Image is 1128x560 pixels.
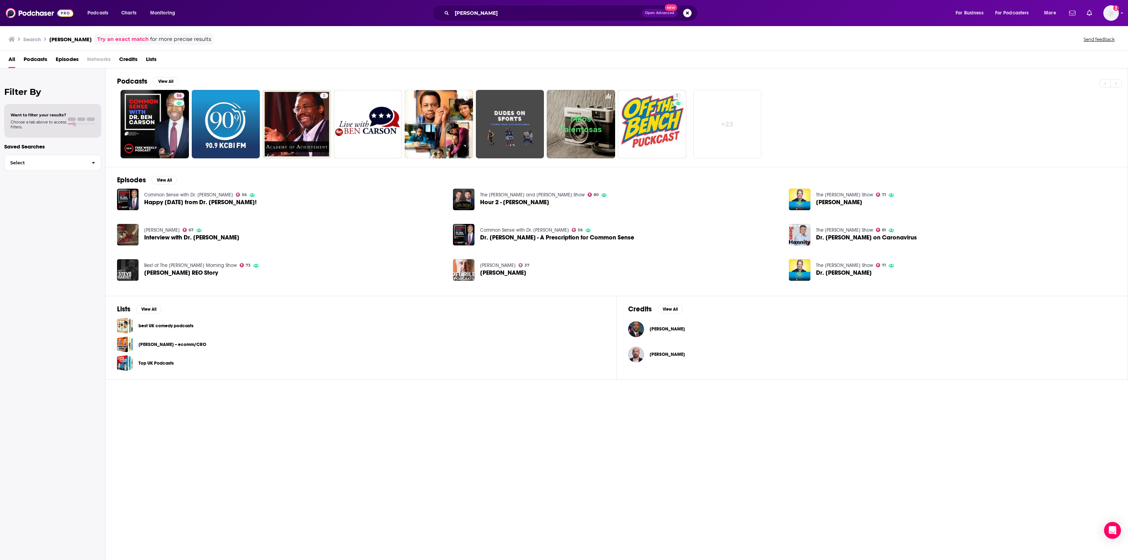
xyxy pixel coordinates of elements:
[117,336,133,352] a: Dylan Ander -- ecomm/CRO
[144,235,239,241] a: Interview with Dr. Ben Carson
[189,229,194,232] span: 67
[995,8,1029,18] span: For Podcasters
[876,263,886,267] a: 71
[816,270,872,276] span: Dr. [PERSON_NAME]
[87,54,111,68] span: Networks
[480,262,516,268] a: Joel Riley
[6,6,73,20] a: Podchaser - Follow, Share and Rate Podcasts
[650,352,685,357] span: [PERSON_NAME]
[139,322,194,330] a: best UK comedy podcasts
[876,193,886,197] a: 71
[816,227,873,233] a: The Sean Hannity Show
[240,263,251,267] a: 73
[789,224,810,245] img: Dr. Ben Carson on Caronavirus
[650,326,685,332] a: Ben Carson
[1103,5,1119,21] button: Show profile menu
[236,193,247,197] a: 56
[49,36,92,43] h3: [PERSON_NAME]
[82,7,117,19] button: open menu
[1113,5,1119,11] svg: Add a profile image
[152,176,177,184] button: View All
[121,90,189,158] a: 56
[789,259,810,281] img: Dr. Ben Carson
[453,259,474,281] img: Ben Carson
[525,264,529,267] span: 37
[480,199,549,205] span: Hour 2 - [PERSON_NAME]
[452,7,642,19] input: Search podcasts, credits, & more...
[144,199,257,205] a: Happy Thanksgiving from Dr. Ben Carson!
[117,176,146,184] h2: Episodes
[136,305,161,314] button: View All
[816,262,873,268] a: The Eric Metaxas Show
[117,259,139,281] img: Ben Carson REO Story
[5,160,86,165] span: Select
[144,235,239,241] span: Interview with Dr. [PERSON_NAME]
[4,143,101,150] p: Saved Searches
[144,227,180,233] a: Simon Conway
[144,270,218,276] span: [PERSON_NAME] REO Story
[480,192,585,198] a: The Clay Travis and Buck Sexton Show
[882,264,886,267] span: 71
[11,112,66,117] span: Want to filter your results?
[480,235,634,241] span: Dr. [PERSON_NAME] - A Prescription for Common Sense
[789,189,810,210] img: Ben Carson
[117,7,141,19] a: Charts
[882,193,886,196] span: 71
[183,228,194,232] a: 67
[174,93,184,98] a: 56
[951,7,992,19] button: open menu
[480,270,526,276] span: [PERSON_NAME]
[8,54,15,68] a: All
[1084,7,1095,19] a: Show notifications dropdown
[121,8,136,18] span: Charts
[24,54,47,68] a: Podcasts
[320,93,328,98] a: 3
[1066,7,1078,19] a: Show notifications dropdown
[1081,36,1117,42] button: Send feedback
[480,235,634,241] a: Dr. Ben Carson - A Prescription for Common Sense
[628,347,644,363] a: Mike Benz
[1039,7,1065,19] button: open menu
[246,264,251,267] span: 73
[117,318,133,334] a: best UK comedy podcasts
[117,77,178,86] a: PodcastsView All
[1103,5,1119,21] span: Logged in as Tessarossi87
[816,270,872,276] a: Dr. Ben Carson
[119,54,137,68] span: Credits
[117,176,177,184] a: EpisodesView All
[480,227,569,233] a: Common Sense with Dr. Ben Carson
[4,155,101,171] button: Select
[150,35,211,43] span: for more precise results
[117,355,133,371] a: Top UK Podcasts
[642,9,678,17] button: Open AdvancedNew
[1103,5,1119,21] img: User Profile
[242,193,247,196] span: 56
[117,224,139,245] img: Interview with Dr. Ben Carson
[139,359,174,367] a: Top UK Podcasts
[263,90,331,158] a: 3
[144,262,237,268] a: Best of The Steve Harvey Morning Show
[150,8,175,18] span: Monitoring
[628,321,644,337] a: Ben Carson
[177,92,182,99] span: 56
[628,318,1116,340] button: Ben CarsonBen Carson
[23,36,41,43] h3: Search
[117,77,147,86] h2: Podcasts
[882,229,886,232] span: 81
[665,4,678,11] span: New
[453,189,474,210] img: Hour 2 - Ben Carson
[87,8,108,18] span: Podcasts
[117,189,139,210] a: Happy Thanksgiving from Dr. Ben Carson!
[439,5,704,21] div: Search podcasts, credits, & more...
[146,54,157,68] a: Lists
[991,7,1039,19] button: open menu
[816,235,917,241] a: Dr. Ben Carson on Caronavirus
[4,87,101,97] h2: Filter By
[139,341,206,348] a: [PERSON_NAME] -- ecomm/CRO
[628,343,1116,366] button: Mike BenzMike Benz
